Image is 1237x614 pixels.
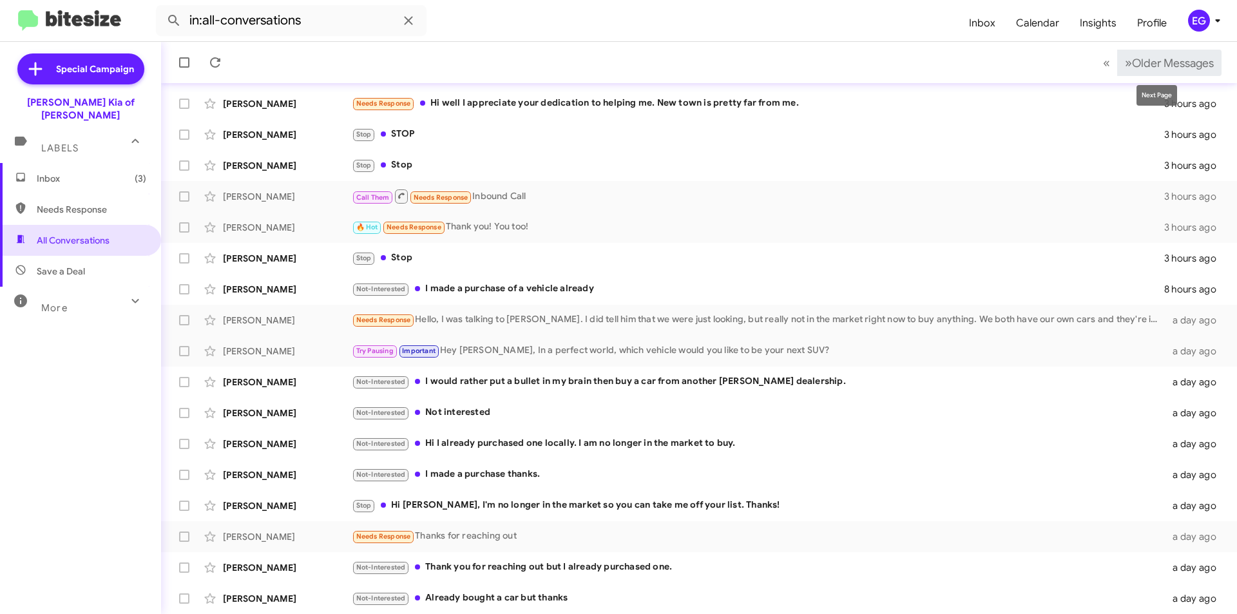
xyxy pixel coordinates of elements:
[1136,85,1177,106] div: Next Page
[1165,499,1227,512] div: a day ago
[1165,345,1227,358] div: a day ago
[352,158,1164,173] div: Stop
[1165,407,1227,419] div: a day ago
[1188,10,1210,32] div: EG
[352,374,1165,389] div: I would rather put a bullet in my brain then buy a car from another [PERSON_NAME] dealership.
[356,285,406,293] span: Not-Interested
[1164,159,1227,172] div: 3 hours ago
[356,439,406,448] span: Not-Interested
[1177,10,1223,32] button: EG
[37,265,85,278] span: Save a Deal
[1165,592,1227,605] div: a day ago
[223,468,352,481] div: [PERSON_NAME]
[41,302,68,314] span: More
[1165,530,1227,543] div: a day ago
[1165,314,1227,327] div: a day ago
[387,223,441,231] span: Needs Response
[1165,437,1227,450] div: a day ago
[414,193,468,202] span: Needs Response
[352,467,1165,482] div: I made a purchase thanks.
[959,5,1006,42] a: Inbox
[356,99,411,108] span: Needs Response
[356,193,390,202] span: Call Them
[1127,5,1177,42] a: Profile
[356,316,411,324] span: Needs Response
[1165,561,1227,574] div: a day ago
[1006,5,1069,42] a: Calendar
[56,62,134,75] span: Special Campaign
[352,591,1165,606] div: Already bought a car but thanks
[352,220,1164,235] div: Thank you! You too!
[1164,221,1227,234] div: 3 hours ago
[1103,55,1110,71] span: «
[223,128,352,141] div: [PERSON_NAME]
[223,530,352,543] div: [PERSON_NAME]
[1096,50,1222,76] nav: Page navigation example
[356,563,406,571] span: Not-Interested
[1095,50,1118,76] button: Previous
[352,312,1165,327] div: Hello, I was talking to [PERSON_NAME]. I did tell him that we were just looking, but really not i...
[402,347,436,355] span: Important
[352,251,1164,265] div: Stop
[1165,376,1227,389] div: a day ago
[223,345,352,358] div: [PERSON_NAME]
[41,142,79,154] span: Labels
[223,190,352,203] div: [PERSON_NAME]
[356,501,372,510] span: Stop
[352,127,1164,142] div: STOP
[352,188,1164,204] div: Inbound Call
[1164,97,1227,110] div: 3 hours ago
[356,594,406,602] span: Not-Interested
[156,5,427,36] input: Search
[352,560,1165,575] div: Thank you for reaching out but I already purchased one.
[37,203,146,216] span: Needs Response
[1117,50,1222,76] button: Next
[356,130,372,139] span: Stop
[223,283,352,296] div: [PERSON_NAME]
[1164,283,1227,296] div: 8 hours ago
[352,498,1165,513] div: Hi [PERSON_NAME], I'm no longer in the market so you can take me off your list. Thanks!
[223,592,352,605] div: [PERSON_NAME]
[223,376,352,389] div: [PERSON_NAME]
[356,223,378,231] span: 🔥 Hot
[1069,5,1127,42] a: Insights
[1164,252,1227,265] div: 3 hours ago
[352,282,1164,296] div: I made a purchase of a vehicle already
[356,254,372,262] span: Stop
[223,561,352,574] div: [PERSON_NAME]
[352,343,1165,358] div: Hey [PERSON_NAME], In a perfect world, which vehicle would you like to be your next SUV?
[223,221,352,234] div: [PERSON_NAME]
[135,172,146,185] span: (3)
[352,529,1165,544] div: Thanks for reaching out
[356,532,411,541] span: Needs Response
[1125,55,1132,71] span: »
[223,407,352,419] div: [PERSON_NAME]
[356,408,406,417] span: Not-Interested
[356,161,372,169] span: Stop
[223,437,352,450] div: [PERSON_NAME]
[223,159,352,172] div: [PERSON_NAME]
[1132,56,1214,70] span: Older Messages
[223,314,352,327] div: [PERSON_NAME]
[37,172,146,185] span: Inbox
[352,96,1164,111] div: Hi well I appreciate your dedication to helping me. New town is pretty far from me.
[356,347,394,355] span: Try Pausing
[223,97,352,110] div: [PERSON_NAME]
[352,436,1165,451] div: Hi I already purchased one locally. I am no longer in the market to buy.
[352,405,1165,420] div: Not interested
[223,499,352,512] div: [PERSON_NAME]
[223,252,352,265] div: [PERSON_NAME]
[1164,128,1227,141] div: 3 hours ago
[1165,468,1227,481] div: a day ago
[356,470,406,479] span: Not-Interested
[37,234,110,247] span: All Conversations
[356,378,406,386] span: Not-Interested
[17,53,144,84] a: Special Campaign
[1164,190,1227,203] div: 3 hours ago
